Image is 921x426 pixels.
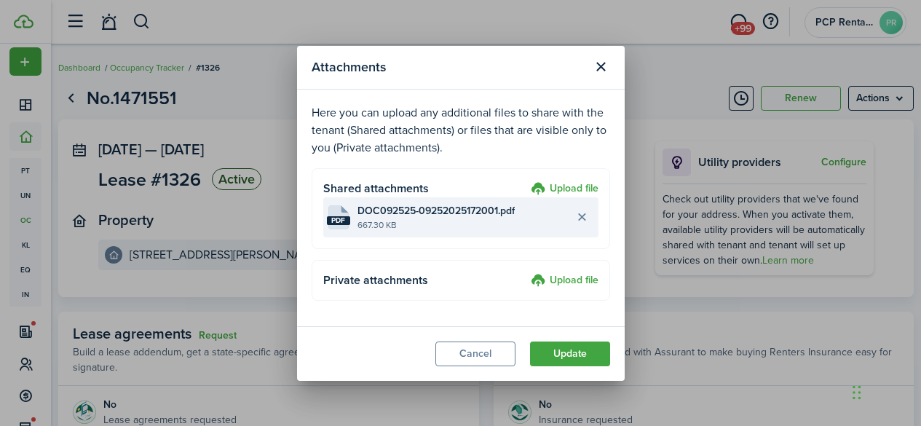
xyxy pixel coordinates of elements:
[323,180,526,197] h4: Shared attachments
[357,203,515,218] span: DOC092525-09252025172001.pdf
[530,342,610,366] button: Update
[323,272,526,289] h4: Private attachments
[589,55,614,79] button: Close modal
[327,205,350,229] file-icon: File
[848,356,921,426] iframe: Chat Widget
[570,205,595,229] button: Delete file
[435,342,515,366] button: Cancel
[357,218,570,232] file-size: 667.30 KB
[312,53,585,82] modal-title: Attachments
[312,104,610,157] p: Here you can upload any additional files to share with the tenant (Shared attachments) or files t...
[853,371,861,414] div: Drag
[327,216,350,225] file-extension: pdf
